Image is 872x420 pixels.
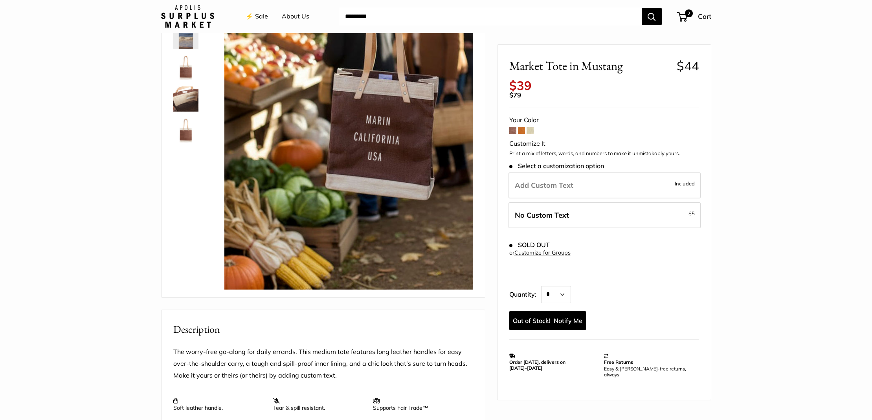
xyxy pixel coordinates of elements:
[509,162,604,170] span: Select a customization option
[173,24,198,49] img: Market Tote in Mustang
[677,10,711,23] a: 2 Cart
[161,5,214,28] img: Apolis: Surplus Market
[173,86,198,112] img: Market Tote in Mustang
[173,397,265,411] p: Soft leather handle.
[642,8,662,25] button: Search
[604,366,695,378] p: Easy & [PERSON_NAME]-free returns, always
[282,11,309,22] a: About Us
[677,58,699,73] span: $44
[373,397,465,411] p: Supports Fair Trade™
[173,346,473,381] p: The worry-free go-along for daily errands. This medium tote features long leather handles for eas...
[509,59,671,73] span: Market Tote in Mustang
[172,116,200,145] a: Market Tote in Mustang
[698,12,711,20] span: Cart
[509,91,521,99] span: $79
[173,322,473,337] h2: Description
[515,211,569,220] span: No Custom Text
[509,284,541,303] label: Quantity:
[246,11,268,22] a: ⚡️ Sale
[509,359,565,371] strong: Order [DATE], delivers on [DATE]–[DATE]
[172,85,200,113] a: Market Tote in Mustang
[686,209,695,218] span: -
[675,179,695,188] span: Included
[509,78,532,93] span: $39
[509,172,701,198] label: Add Custom Text
[339,8,642,25] input: Search...
[509,114,699,126] div: Your Color
[515,181,573,190] span: Add Custom Text
[604,359,633,365] strong: Free Returns
[509,149,699,157] p: Print a mix of letters, words, and numbers to make it unmistakably yours.
[172,22,200,50] a: Market Tote in Mustang
[509,202,701,228] label: Leave Blank
[509,138,699,150] div: Customize It
[173,55,198,80] img: Market Tote in Mustang
[173,118,198,143] img: Market Tote in Mustang
[509,248,571,258] div: or
[514,249,571,256] a: Customize for Groups
[688,210,695,216] span: $5
[172,53,200,82] a: Market Tote in Mustang
[685,9,692,17] span: 2
[509,241,550,248] span: SOLD OUT
[509,311,586,330] a: Notify Me
[273,397,365,411] p: Tear & spill resistant.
